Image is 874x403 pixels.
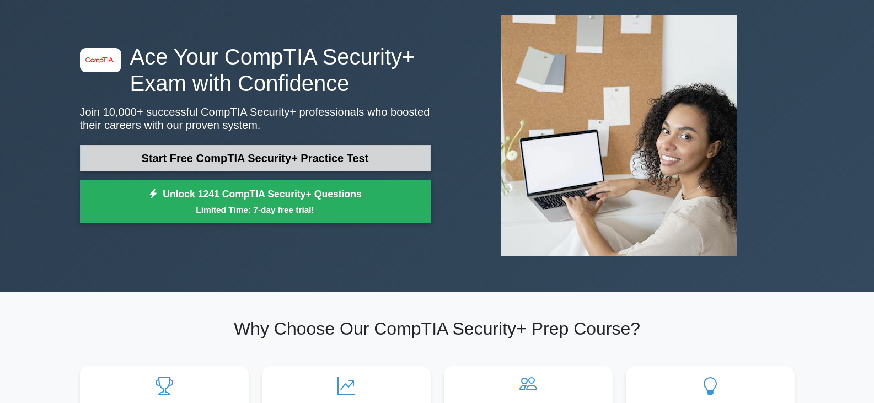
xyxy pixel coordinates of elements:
a: Unlock 1241 CompTIA Security+ QuestionsLimited Time: 7-day free trial! [80,180,431,224]
p: Join 10,000+ successful CompTIA Security+ professionals who boosted their careers with our proven... [80,105,431,132]
small: Limited Time: 7-day free trial! [94,203,417,216]
a: Start Free CompTIA Security+ Practice Test [80,145,431,171]
h2: Why Choose Our CompTIA Security+ Prep Course? [80,318,795,339]
h1: Ace Your CompTIA Security+ Exam with Confidence [80,44,431,96]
